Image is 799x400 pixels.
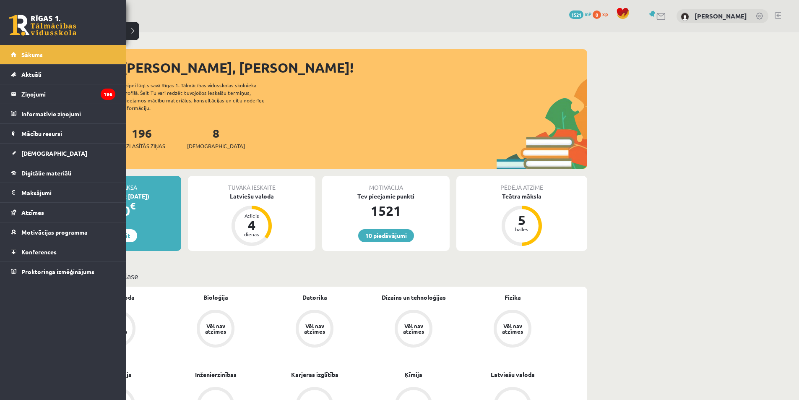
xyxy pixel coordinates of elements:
[382,293,446,302] a: Dizains un tehnoloģijas
[239,213,264,218] div: Atlicis
[11,163,115,183] a: Digitālie materiāli
[122,58,587,78] div: [PERSON_NAME], [PERSON_NAME]!
[322,201,450,221] div: 1521
[11,65,115,84] a: Aktuāli
[21,130,62,137] span: Mācību resursi
[291,370,338,379] a: Karjeras izglītība
[21,268,94,275] span: Proktoringa izmēģinājums
[188,192,315,247] a: Latviešu valoda Atlicis 4 dienas
[21,71,42,78] span: Aktuāli
[456,192,587,201] div: Teātra māksla
[204,323,227,334] div: Vēl nav atzīmes
[593,10,612,17] a: 0 xp
[302,293,327,302] a: Datorika
[21,104,115,123] legend: Informatīvie ziņojumi
[322,176,450,192] div: Motivācija
[188,176,315,192] div: Tuvākā ieskaite
[11,104,115,123] a: Informatīvie ziņojumi
[11,222,115,242] a: Motivācijas programma
[195,370,237,379] a: Inženierzinības
[21,209,44,216] span: Atzīmes
[101,89,115,100] i: 196
[402,323,425,334] div: Vēl nav atzīmes
[569,10,591,17] a: 1521 mP
[203,293,228,302] a: Bioloģija
[593,10,601,19] span: 0
[118,125,165,150] a: 196Neizlasītās ziņas
[187,142,245,150] span: [DEMOGRAPHIC_DATA]
[364,310,463,349] a: Vēl nav atzīmes
[118,142,165,150] span: Neizlasītās ziņas
[11,262,115,281] a: Proktoringa izmēģinājums
[501,323,524,334] div: Vēl nav atzīmes
[505,293,521,302] a: Fizika
[569,10,583,19] span: 1521
[681,13,689,21] img: Tamāra Māra Rīdere
[509,227,534,232] div: balles
[166,310,265,349] a: Vēl nav atzīmes
[11,183,115,202] a: Maksājumi
[122,81,279,112] div: Laipni lūgts savā Rīgas 1. Tālmācības vidusskolas skolnieka profilā. Šeit Tu vari redzēt tuvojošo...
[456,176,587,192] div: Pēdējā atzīme
[21,169,71,177] span: Digitālie materiāli
[21,183,115,202] legend: Maksājumi
[9,15,76,36] a: Rīgas 1. Tālmācības vidusskola
[11,144,115,163] a: [DEMOGRAPHIC_DATA]
[21,228,88,236] span: Motivācijas programma
[11,124,115,143] a: Mācību resursi
[509,213,534,227] div: 5
[265,310,364,349] a: Vēl nav atzīmes
[187,125,245,150] a: 8[DEMOGRAPHIC_DATA]
[239,218,264,232] div: 4
[405,370,422,379] a: Ķīmija
[358,229,414,242] a: 10 piedāvājumi
[21,84,115,104] legend: Ziņojumi
[463,310,562,349] a: Vēl nav atzīmes
[491,370,535,379] a: Latviešu valoda
[11,242,115,261] a: Konferences
[11,84,115,104] a: Ziņojumi196
[188,192,315,201] div: Latviešu valoda
[322,192,450,201] div: Tev pieejamie punkti
[456,192,587,247] a: Teātra māksla 5 balles
[54,270,584,282] p: Mācību plāns 8.a JK klase
[21,248,57,256] span: Konferences
[585,10,591,17] span: mP
[130,200,135,212] span: €
[695,12,747,20] a: [PERSON_NAME]
[21,51,43,58] span: Sākums
[11,203,115,222] a: Atzīmes
[303,323,326,334] div: Vēl nav atzīmes
[21,149,87,157] span: [DEMOGRAPHIC_DATA]
[11,45,115,64] a: Sākums
[239,232,264,237] div: dienas
[602,10,608,17] span: xp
